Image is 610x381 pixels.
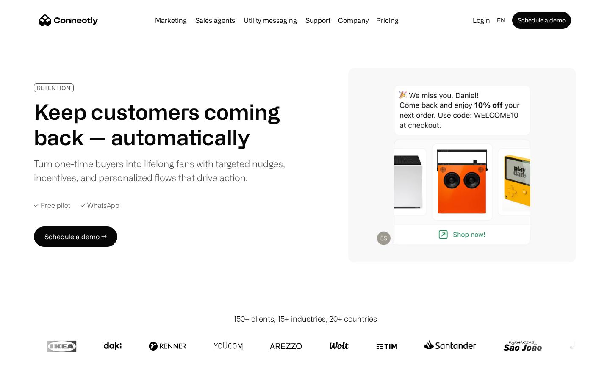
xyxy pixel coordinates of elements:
[17,366,51,378] ul: Language list
[233,313,377,325] div: 150+ clients, 15+ industries, 20+ countries
[240,17,300,24] a: Utility messaging
[512,12,571,29] a: Schedule a demo
[34,202,70,210] div: ✓ Free pilot
[34,157,291,185] div: Turn one-time buyers into lifelong fans with targeted nudges, incentives, and personalized flows ...
[80,202,119,210] div: ✓ WhatsApp
[373,17,402,24] a: Pricing
[34,99,291,150] h1: Keep customers coming back — automatically
[497,14,505,26] div: en
[302,17,334,24] a: Support
[338,14,369,26] div: Company
[34,226,117,247] a: Schedule a demo →
[152,17,190,24] a: Marketing
[469,14,494,26] a: Login
[192,17,238,24] a: Sales agents
[8,365,51,378] aside: Language selected: English
[37,85,71,91] div: RETENTION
